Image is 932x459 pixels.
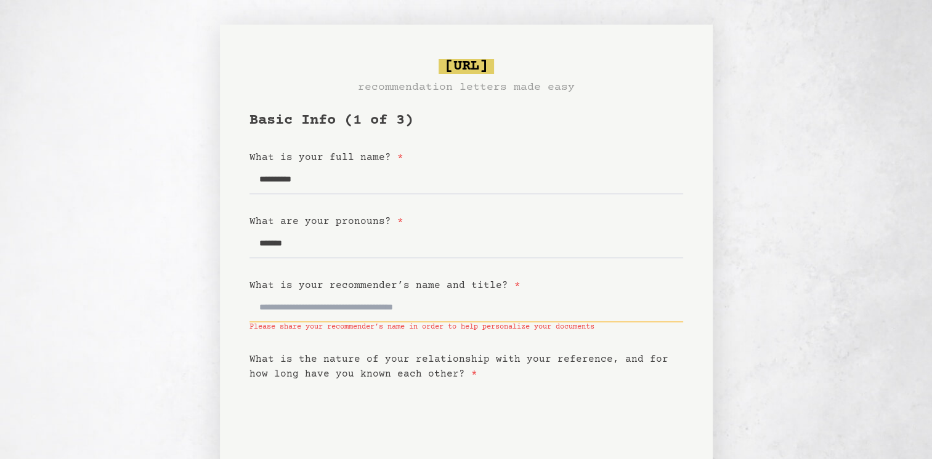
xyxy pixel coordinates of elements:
h3: recommendation letters made easy [358,79,575,96]
label: What is your recommender’s name and title? [249,280,521,291]
label: What is your full name? [249,152,403,163]
span: [URL] [439,59,494,74]
h1: Basic Info (1 of 3) [249,111,683,130]
label: What is the nature of your relationship with your reference, and for how long have you known each... [249,354,668,380]
label: What are your pronouns? [249,216,403,227]
span: Please share your recommender’s name in order to help personalize your documents [249,322,683,332]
